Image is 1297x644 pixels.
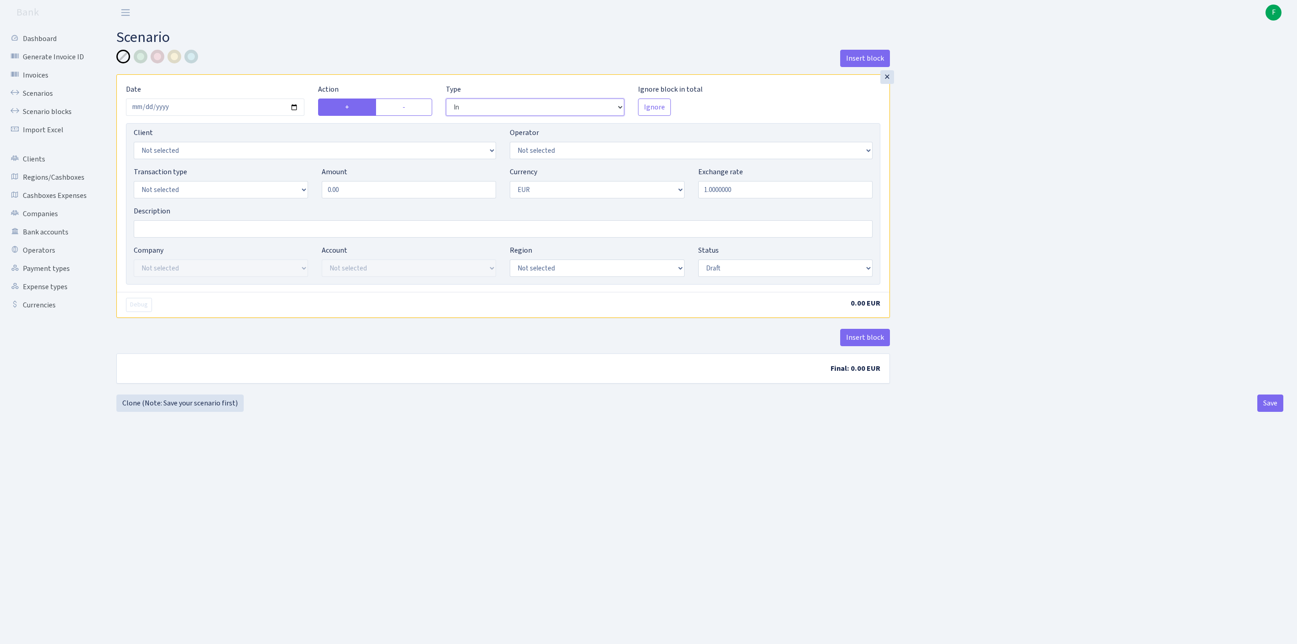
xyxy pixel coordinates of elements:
[5,187,96,205] a: Cashboxes Expenses
[5,121,96,139] a: Import Excel
[5,168,96,187] a: Regions/Cashboxes
[840,329,890,346] button: Insert block
[851,298,880,308] span: 0.00 EUR
[510,245,532,256] label: Region
[5,223,96,241] a: Bank accounts
[322,166,347,177] label: Amount
[5,48,96,66] a: Generate Invoice ID
[1266,5,1281,21] a: F
[840,50,890,67] button: Insert block
[5,103,96,121] a: Scenario blocks
[510,166,537,177] label: Currency
[5,205,96,223] a: Companies
[134,166,187,177] label: Transaction type
[880,70,894,84] div: ×
[446,84,461,95] label: Type
[5,84,96,103] a: Scenarios
[5,241,96,260] a: Operators
[831,364,880,374] span: Final: 0.00 EUR
[638,99,671,116] button: Ignore
[322,245,347,256] label: Account
[114,5,137,20] button: Toggle navigation
[5,260,96,278] a: Payment types
[126,84,141,95] label: Date
[318,84,339,95] label: Action
[126,298,152,312] button: Debug
[318,99,376,116] label: +
[116,27,170,48] span: Scenario
[134,206,170,217] label: Description
[5,150,96,168] a: Clients
[698,166,743,177] label: Exchange rate
[116,395,244,412] a: Clone (Note: Save your scenario first)
[376,99,432,116] label: -
[638,84,703,95] label: Ignore block in total
[5,296,96,314] a: Currencies
[134,127,153,138] label: Client
[5,30,96,48] a: Dashboard
[1257,395,1283,412] button: Save
[5,278,96,296] a: Expense types
[510,127,539,138] label: Operator
[698,245,719,256] label: Status
[134,245,163,256] label: Company
[5,66,96,84] a: Invoices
